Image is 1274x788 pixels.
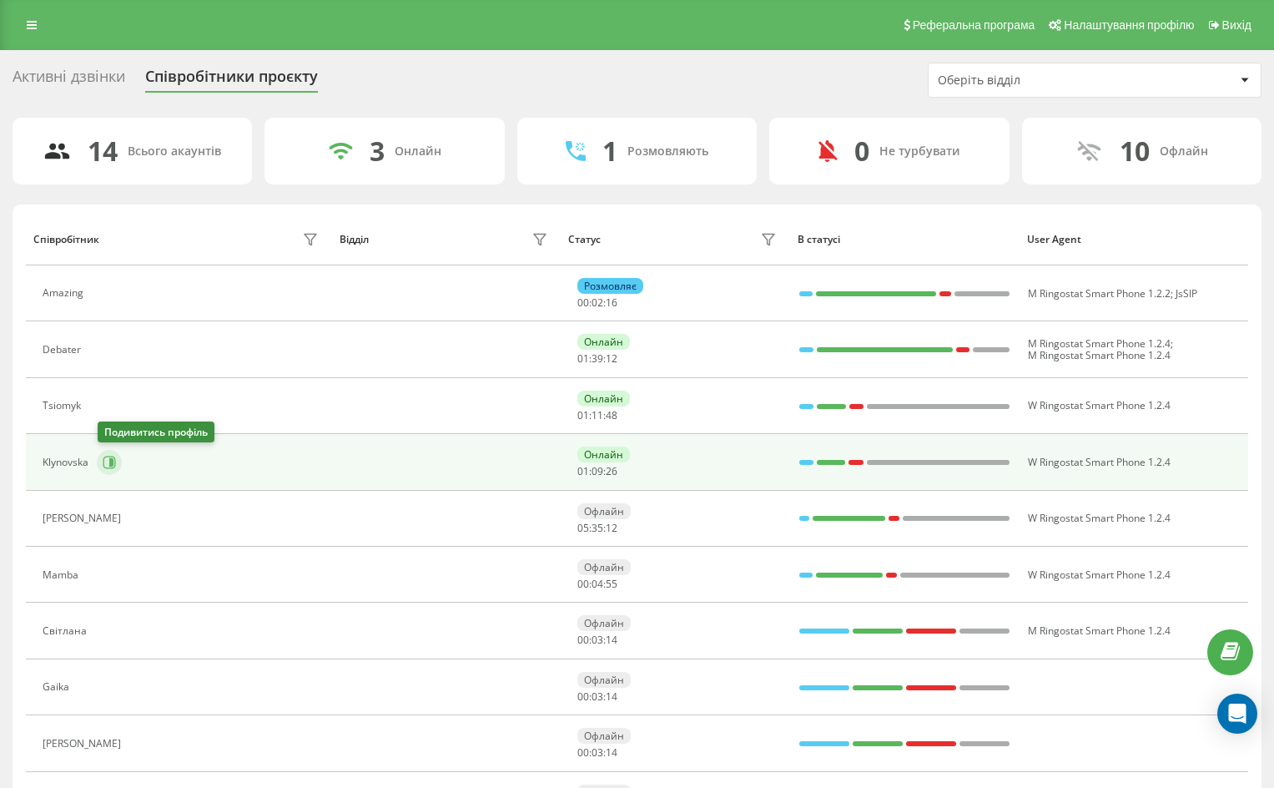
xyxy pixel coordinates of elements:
div: : : [577,634,617,646]
div: : : [577,747,617,759]
div: [PERSON_NAME] [43,738,125,750]
span: 55 [606,577,617,591]
span: M Ringostat Smart Phone 1.2.4 [1028,336,1171,351]
div: Tsiomyk [43,400,85,412]
span: Вихід [1222,18,1251,32]
div: Співробітники проєкту [145,68,318,93]
span: 04 [592,577,603,591]
span: Реферальна програма [913,18,1035,32]
div: Офлайн [577,559,631,575]
span: 00 [577,745,589,760]
div: Розмовляє [577,278,643,294]
div: Подивитись профіль [98,422,214,442]
div: Amazing [43,287,88,299]
div: : : [577,523,617,534]
div: Офлайн [577,672,631,688]
span: 26 [606,464,617,478]
div: В статусі [798,234,1011,245]
div: Офлайн [577,503,631,519]
span: 00 [577,295,589,310]
span: 12 [606,351,617,366]
div: [PERSON_NAME] [43,513,125,524]
div: Онлайн [395,144,441,159]
span: 03 [592,745,603,760]
span: M Ringostat Smart Phone 1.2.4 [1028,624,1171,638]
div: 1 [602,135,617,167]
div: : : [577,297,617,309]
div: : : [577,691,617,703]
div: Розмовляють [627,144,708,159]
div: 3 [370,135,385,167]
div: Співробітник [33,234,99,245]
span: JsSIP [1176,286,1197,301]
div: : : [577,410,617,422]
div: Всього акаунтів [128,144,221,159]
span: M Ringostat Smart Phone 1.2.2 [1028,286,1171,301]
div: Онлайн [577,334,630,350]
div: Debater [43,344,85,356]
span: M Ringostat Smart Phone 1.2.4 [1028,348,1171,362]
span: 03 [592,689,603,704]
div: Активні дзвінки [13,68,125,93]
span: 14 [606,745,617,760]
span: 14 [606,633,617,647]
div: Mamba [43,569,83,581]
div: : : [577,578,617,590]
div: Онлайн [577,391,630,407]
div: Open Intercom Messenger [1217,694,1257,734]
span: 02 [592,295,603,310]
div: Klynovska [43,457,93,468]
span: 00 [577,577,589,591]
div: Не турбувати [879,144,960,159]
span: 16 [606,295,617,310]
span: 48 [606,408,617,422]
span: 12 [606,521,617,535]
span: 05 [577,521,589,535]
div: Офлайн [577,615,631,631]
span: W Ringostat Smart Phone 1.2.4 [1028,398,1171,412]
span: 11 [592,408,603,422]
div: 14 [88,135,118,167]
div: 0 [854,135,869,167]
div: Відділ [340,234,369,245]
div: 10 [1120,135,1150,167]
div: Офлайн [1160,144,1208,159]
div: Оберіть відділ [938,73,1137,88]
span: Налаштування профілю [1064,18,1194,32]
div: Офлайн [577,728,631,744]
div: : : [577,353,617,365]
span: 01 [577,351,589,366]
span: 09 [592,464,603,478]
span: 01 [577,408,589,422]
span: 35 [592,521,603,535]
span: W Ringostat Smart Phone 1.2.4 [1028,511,1171,525]
span: 00 [577,633,589,647]
div: Gaika [43,681,73,693]
span: 39 [592,351,603,366]
span: 01 [577,464,589,478]
span: 03 [592,633,603,647]
div: Статус [568,234,601,245]
span: W Ringostat Smart Phone 1.2.4 [1028,455,1171,469]
div: Онлайн [577,447,630,462]
span: 14 [606,689,617,704]
div: Світлана [43,625,91,637]
div: : : [577,466,617,477]
span: W Ringostat Smart Phone 1.2.4 [1028,568,1171,582]
span: 00 [577,689,589,704]
div: User Agent [1027,234,1241,245]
